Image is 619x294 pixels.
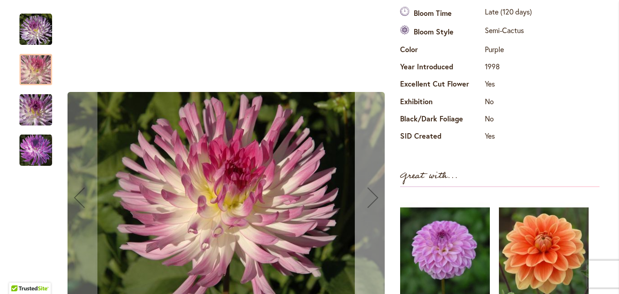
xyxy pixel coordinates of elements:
div: BOLD ACCENT [19,45,61,85]
th: Black/Dark Foliage [400,111,483,129]
td: Yes [483,77,534,94]
td: Yes [483,129,534,146]
div: BOLD ACCENT [19,5,61,45]
td: No [483,111,534,129]
div: BOLD ACCENT [19,85,61,125]
th: Year Introduced [400,59,483,77]
th: Bloom Style [400,23,483,42]
div: BOLD ACCENT [19,125,52,166]
td: No [483,94,534,111]
td: Semi-Cactus [483,23,534,42]
th: Color [400,42,483,59]
th: Exhibition [400,94,483,111]
strong: Great with... [400,169,458,183]
iframe: Launch Accessibility Center [7,262,32,287]
th: Excellent Cut Flower [400,77,483,94]
img: BOLD ACCENT [19,134,52,167]
td: 1998 [483,59,534,77]
img: BOLD ACCENT [19,13,52,46]
th: Bloom Time [400,5,483,23]
th: SID Created [400,129,483,146]
img: BOLD ACCENT [3,88,68,132]
td: Purple [483,42,534,59]
td: Late (120 days) [483,5,534,23]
